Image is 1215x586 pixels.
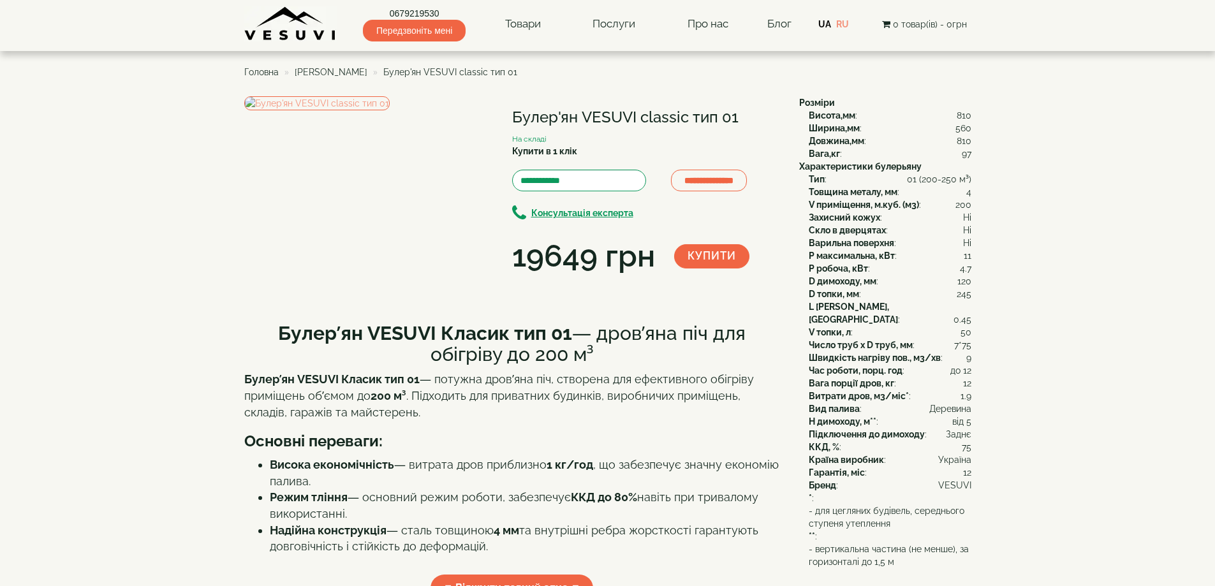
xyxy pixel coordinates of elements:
b: Скло в дверцятах [809,225,886,235]
strong: 200 м³ [371,389,406,402]
div: : [809,198,971,211]
span: 4.7 [960,262,971,275]
li: — сталь товщиною та внутрішні ребра жорсткості гарантують довговічність і стійкість до деформацій. [270,522,780,555]
b: Вага,кг [809,149,840,159]
span: Україна [938,453,971,466]
b: Швидкість нагріву пов., м3/хв [809,353,941,363]
div: : [809,211,971,224]
div: : [809,377,971,390]
span: до 12 [950,364,971,377]
span: 97 [962,147,971,160]
b: D димоходу, мм [809,276,876,286]
div: : [809,466,971,479]
span: 9 [966,351,971,364]
b: Тип [809,174,825,184]
b: D топки, мм [809,289,859,299]
b: Ширина,мм [809,123,860,133]
strong: Надійна конструкція [270,524,387,537]
a: Товари [492,10,554,39]
div: : [809,339,971,351]
div: : [809,453,971,466]
a: 0679219530 [363,7,466,20]
span: від 5 [952,415,971,428]
strong: Булер’ян VESUVI Класик тип 01 [244,372,420,386]
li: — витрата дров приблизно , що забезпечує значну економію палива. [270,457,780,489]
div: : [809,364,971,377]
b: Вага порції дров, кг [809,378,894,388]
b: P робоча, кВт [809,263,868,274]
div: : [809,351,971,364]
span: Заднє [946,428,971,441]
strong: 1 кг/год [547,458,593,471]
span: 01 (200-250 м³) [907,173,971,186]
b: Витрати дров, м3/міс* [809,391,909,401]
b: H димоходу, м** [809,416,876,427]
div: : [809,262,971,275]
span: Булер'ян VESUVI classic тип 01 [383,67,517,77]
b: Варильна поверхня [809,238,894,248]
b: V приміщення, м.куб. (м3) [809,200,919,210]
a: [PERSON_NAME] [295,67,367,77]
span: 4 [966,186,971,198]
div: : [809,275,971,288]
b: Товщина металу, мм [809,187,897,197]
b: ККД, % [809,442,839,452]
a: Блог [767,17,792,30]
div: : [809,249,971,262]
span: 810 [957,135,971,147]
p: — потужна дров’яна піч, створена для ефективного обігріву приміщень об’ємом до . Підходить для пр... [244,371,780,420]
b: Консультація експерта [531,208,633,218]
span: 12 [963,377,971,390]
b: Бренд [809,480,836,490]
label: Купити в 1 клік [512,145,577,157]
b: Розміри [799,98,835,108]
div: : [809,122,971,135]
a: Головна [244,67,279,77]
b: Булер’ян VESUVI Класик тип 01 [278,322,572,344]
a: UA [818,19,831,29]
div: : [809,479,971,492]
span: 0 товар(ів) - 0грн [893,19,967,29]
div: : [809,504,971,543]
strong: Режим тління [270,490,348,504]
b: V топки, л [809,327,851,337]
div: : [809,492,971,504]
img: Булер'ян VESUVI classic тип 01 [244,96,390,110]
a: Послуги [580,10,648,39]
b: Характеристики булерьяну [799,161,922,172]
div: : [809,402,971,415]
span: 560 [955,122,971,135]
span: 120 [957,275,971,288]
b: Довжина,мм [809,136,864,146]
div: : [809,109,971,122]
span: Деревина [929,402,971,415]
span: VESUVI [938,479,971,492]
strong: Висока економічність [270,458,394,471]
span: 12 [963,466,971,479]
img: content [244,6,337,41]
div: : [809,326,971,339]
div: : [809,390,971,402]
div: 19649 грн [512,235,655,278]
b: Підключення до димоходу [809,429,925,439]
li: — основний режим роботи, забезпечує навіть при тривалому використанні. [270,489,780,522]
div: : [809,300,971,326]
h2: — дров’яна піч для обігріву до 200 м³ [244,323,780,365]
div: : [809,428,971,441]
a: Про нас [675,10,741,39]
span: Передзвоніть мені [363,20,466,41]
a: RU [836,19,849,29]
div: : [809,237,971,249]
b: P максимальна, кВт [809,251,895,261]
div: : [809,224,971,237]
b: Число труб x D труб, мм [809,340,913,350]
b: Країна виробник [809,455,884,465]
b: Захисний кожух [809,212,880,223]
div: : [809,147,971,160]
b: Вид палива [809,404,860,414]
h1: Булер'ян VESUVI classic тип 01 [512,109,780,126]
b: Висота,мм [809,110,855,121]
small: На складі [512,135,547,143]
span: - вертикальна частина (не менше), за горизонталі до 1,5 м [809,543,971,568]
